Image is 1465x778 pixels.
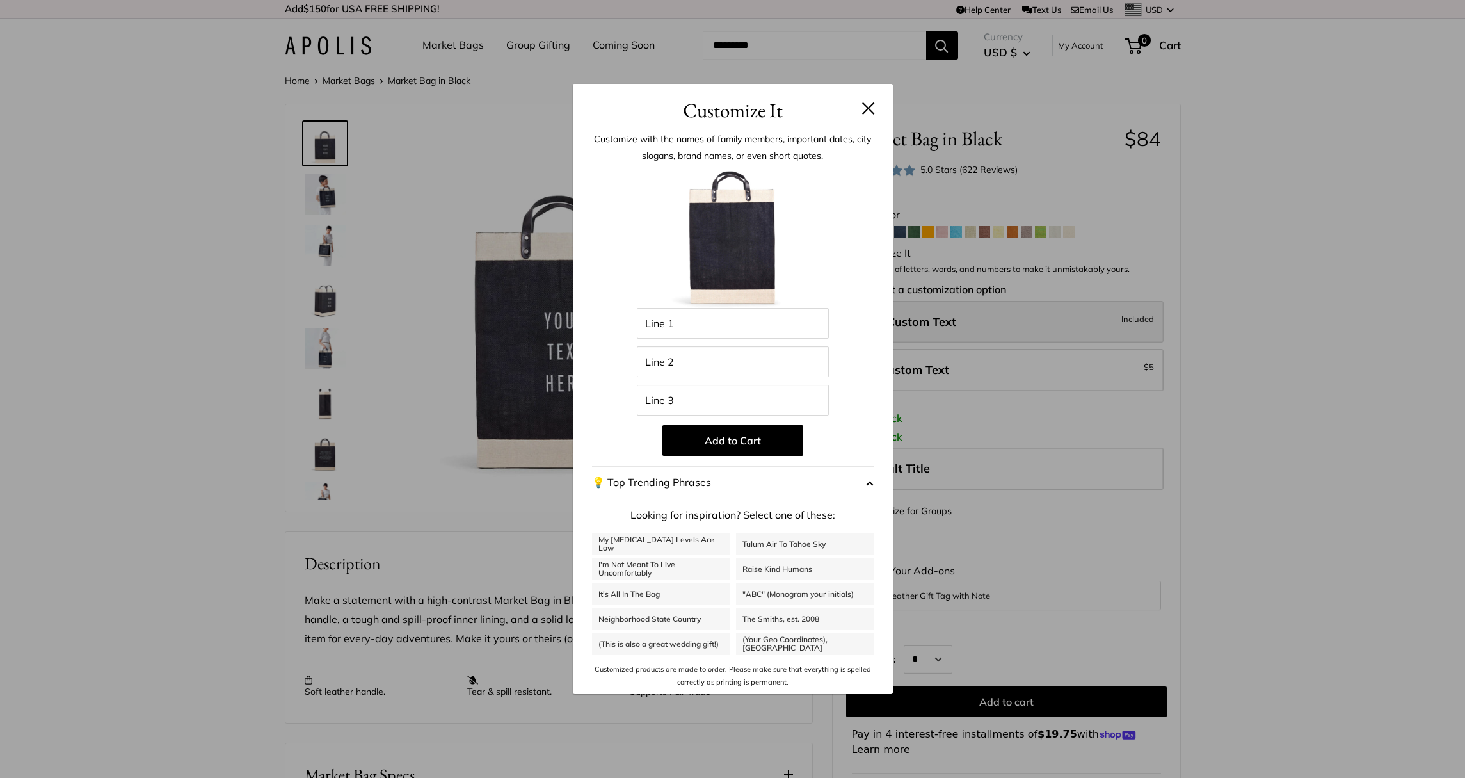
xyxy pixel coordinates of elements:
a: My [MEDICAL_DATA] Levels Are Low [592,533,730,555]
p: Looking for inspiration? Select one of these: [592,506,874,525]
p: Customized products are made to order. Please make sure that everything is spelled correctly as p... [592,663,874,689]
a: "ABC" (Monogram your initials) [736,583,874,605]
button: 💡 Top Trending Phrases [592,466,874,499]
a: I'm Not Meant To Live Uncomfortably [592,558,730,580]
h3: Customize It [592,95,874,126]
a: Neighborhood State Country [592,608,730,630]
img: Blank_Product.003.jpeg [662,167,803,308]
a: Tulum Air To Tahoe Sky [736,533,874,555]
a: (This is also a great wedding gift!) [592,633,730,655]
a: The Smiths, est. 2008 [736,608,874,630]
a: (Your Geo Coordinates), [GEOGRAPHIC_DATA] [736,633,874,655]
a: It's All In The Bag [592,583,730,605]
p: Customize with the names of family members, important dates, city slogans, brand names, or even s... [592,131,874,164]
a: Raise Kind Humans [736,558,874,580]
button: Add to Cart [662,425,803,456]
